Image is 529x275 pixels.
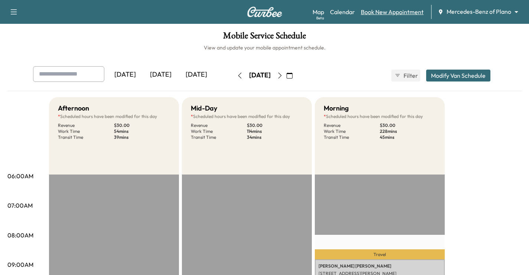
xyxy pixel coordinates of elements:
a: Calendar [330,7,355,16]
p: Transit Time [324,134,380,140]
p: $ 30.00 [380,122,436,128]
p: Transit Time [58,134,114,140]
h5: Mid-Day [191,103,217,113]
div: Beta [316,15,324,21]
a: MapBeta [313,7,324,16]
a: Book New Appointment [361,7,424,16]
p: 114 mins [247,128,303,134]
button: Modify Van Schedule [426,70,490,81]
p: Work Time [191,128,247,134]
h5: Morning [324,103,349,113]
p: Revenue [324,122,380,128]
p: [PERSON_NAME] [PERSON_NAME] [319,263,441,269]
span: Filter [404,71,417,80]
p: 228 mins [380,128,436,134]
p: $ 30.00 [114,122,170,128]
h5: Afternoon [58,103,89,113]
p: Scheduled hours have been modified for this day [191,113,303,119]
div: [DATE] [179,66,214,83]
p: 08:00AM [7,231,33,240]
p: Revenue [58,122,114,128]
p: 07:00AM [7,201,33,210]
img: Curbee Logo [247,7,283,17]
p: Work Time [324,128,380,134]
button: Filter [391,70,420,81]
p: 39 mins [114,134,170,140]
div: [DATE] [143,66,179,83]
p: 34 mins [247,134,303,140]
p: 45 mins [380,134,436,140]
div: [DATE] [249,71,271,80]
h1: Mobile Service Schedule [7,31,522,44]
h6: View and update your mobile appointment schedule. [7,44,522,51]
p: Travel [315,249,445,259]
p: Scheduled hours have been modified for this day [324,113,436,119]
p: Transit Time [191,134,247,140]
p: 09:00AM [7,260,33,269]
span: Mercedes-Benz of Plano [447,7,511,16]
p: Revenue [191,122,247,128]
p: $ 30.00 [247,122,303,128]
p: Work Time [58,128,114,134]
div: [DATE] [107,66,143,83]
p: 54 mins [114,128,170,134]
p: 06:00AM [7,172,33,180]
p: Scheduled hours have been modified for this day [58,113,170,119]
